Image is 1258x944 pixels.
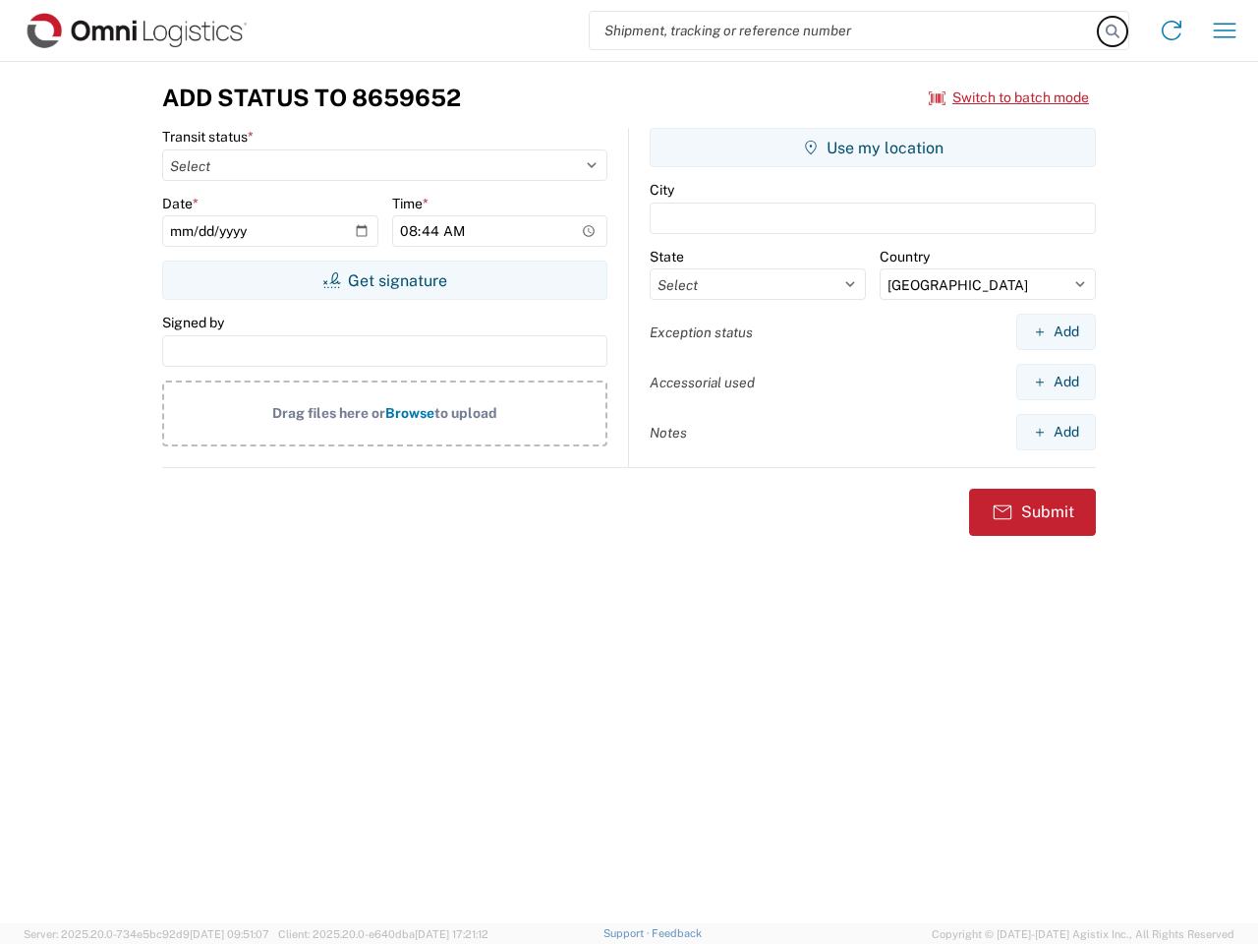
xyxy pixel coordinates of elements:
label: Date [162,195,199,212]
button: Submit [969,489,1096,536]
label: Time [392,195,429,212]
label: Notes [650,424,687,442]
span: Drag files here or [272,405,385,421]
a: Feedback [652,927,702,939]
label: Exception status [650,324,753,341]
span: to upload [434,405,497,421]
label: City [650,181,674,199]
span: Server: 2025.20.0-734e5bc92d9 [24,928,269,940]
button: Add [1016,364,1096,400]
button: Use my location [650,128,1096,167]
button: Add [1016,414,1096,450]
label: Transit status [162,128,254,146]
span: [DATE] 09:51:07 [190,928,269,940]
button: Switch to batch mode [929,82,1089,114]
span: Copyright © [DATE]-[DATE] Agistix Inc., All Rights Reserved [932,925,1234,943]
a: Support [603,927,653,939]
span: Client: 2025.20.0-e640dba [278,928,488,940]
span: Browse [385,405,434,421]
label: State [650,248,684,265]
button: Add [1016,314,1096,350]
input: Shipment, tracking or reference number [590,12,1099,49]
h3: Add Status to 8659652 [162,84,461,112]
button: Get signature [162,261,607,300]
label: Accessorial used [650,374,755,391]
span: [DATE] 17:21:12 [415,928,488,940]
label: Country [880,248,930,265]
label: Signed by [162,314,224,331]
